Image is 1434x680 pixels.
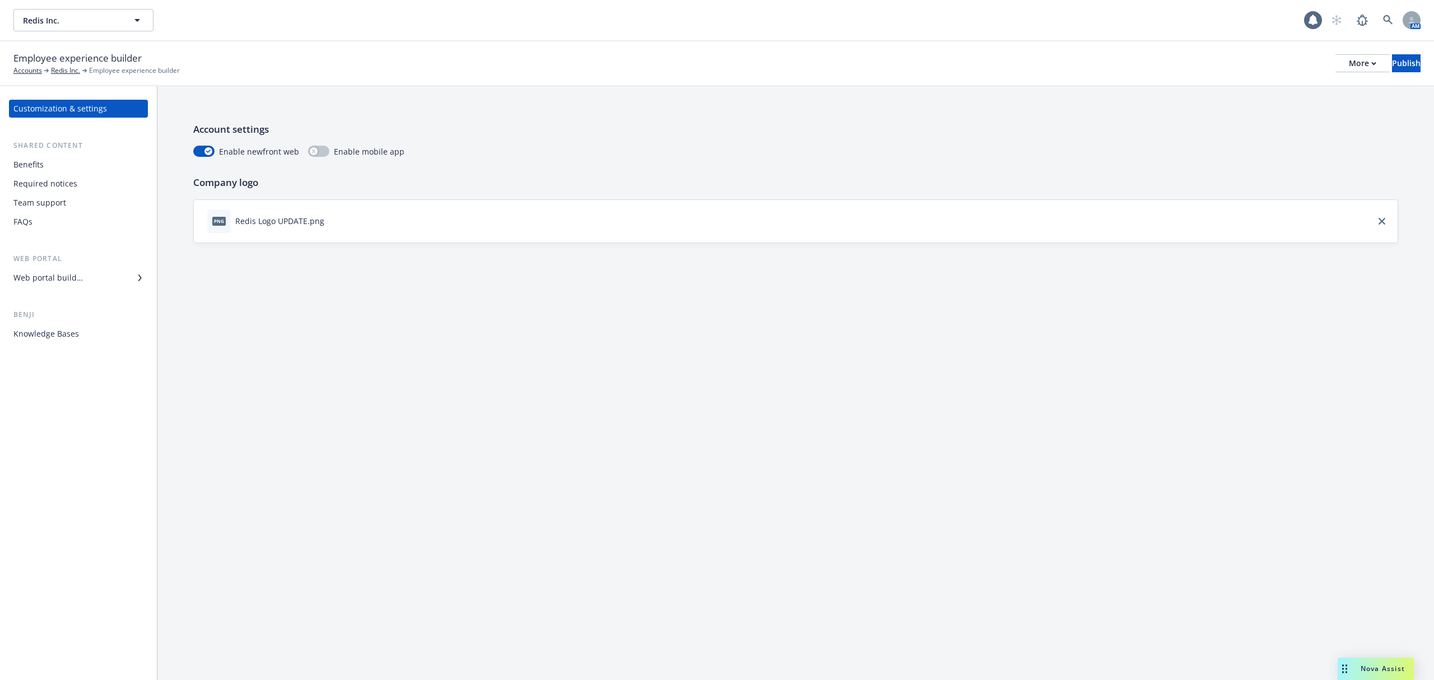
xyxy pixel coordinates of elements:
span: png [212,217,226,225]
p: Company logo [193,175,1398,190]
div: Team support [13,194,66,212]
a: FAQs [9,213,148,231]
a: Customization & settings [9,100,148,118]
div: Required notices [13,175,77,193]
div: Web portal [9,253,148,264]
a: Start snowing [1325,9,1348,31]
div: Shared content [9,140,148,151]
a: Search [1377,9,1399,31]
a: Team support [9,194,148,212]
button: download file [329,215,338,227]
div: Customization & settings [13,100,107,118]
span: Redis Inc. [23,15,120,26]
span: Employee experience builder [13,51,142,66]
div: Drag to move [1338,658,1352,680]
span: Enable mobile app [334,146,404,157]
a: Report a Bug [1351,9,1374,31]
button: More [1335,54,1390,72]
a: Benefits [9,156,148,174]
span: Nova Assist [1361,664,1405,673]
a: Knowledge Bases [9,325,148,343]
button: Redis Inc. [13,9,153,31]
a: close [1375,215,1389,228]
button: Publish [1392,54,1421,72]
div: Benefits [13,156,44,174]
a: Redis Inc. [51,66,80,76]
div: Publish [1392,55,1421,72]
a: Web portal builder [9,269,148,287]
div: Knowledge Bases [13,325,79,343]
div: Web portal builder [13,269,83,287]
div: FAQs [13,213,32,231]
button: Nova Assist [1338,658,1414,680]
span: Employee experience builder [89,66,180,76]
div: Redis Logo UPDATE.png [235,215,324,227]
div: Benji [9,309,148,320]
a: Required notices [9,175,148,193]
span: Enable newfront web [219,146,299,157]
div: More [1349,55,1376,72]
p: Account settings [193,122,1398,137]
a: Accounts [13,66,42,76]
